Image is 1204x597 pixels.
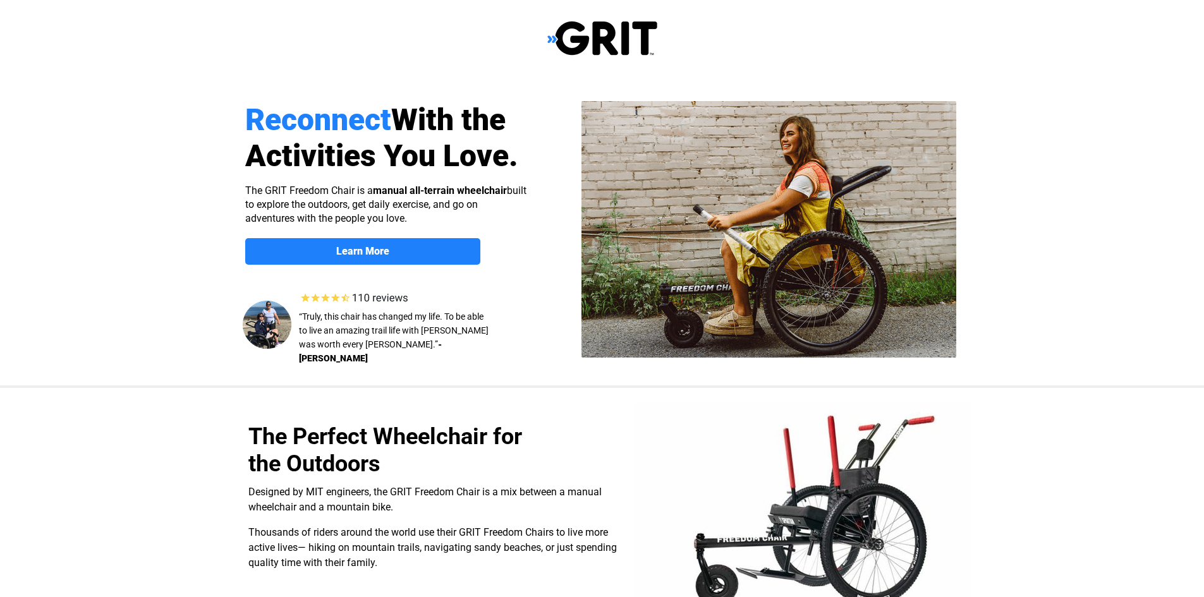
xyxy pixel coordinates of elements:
span: With the [391,102,506,138]
a: Learn More [245,238,480,265]
span: Designed by MIT engineers, the GRIT Freedom Chair is a mix between a manual wheelchair and a moun... [248,486,602,513]
strong: Learn More [336,245,389,257]
span: “Truly, this chair has changed my life. To be able to live an amazing trail life with [PERSON_NAM... [299,311,489,349]
strong: manual all-terrain wheelchair [373,184,507,196]
span: The GRIT Freedom Chair is a built to explore the outdoors, get daily exercise, and go on adventur... [245,184,526,224]
span: Thousands of riders around the world use their GRIT Freedom Chairs to live more active lives— hik... [248,526,617,569]
span: The Perfect Wheelchair for the Outdoors [248,423,522,477]
span: Reconnect [245,102,391,138]
span: Activities You Love. [245,138,518,174]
